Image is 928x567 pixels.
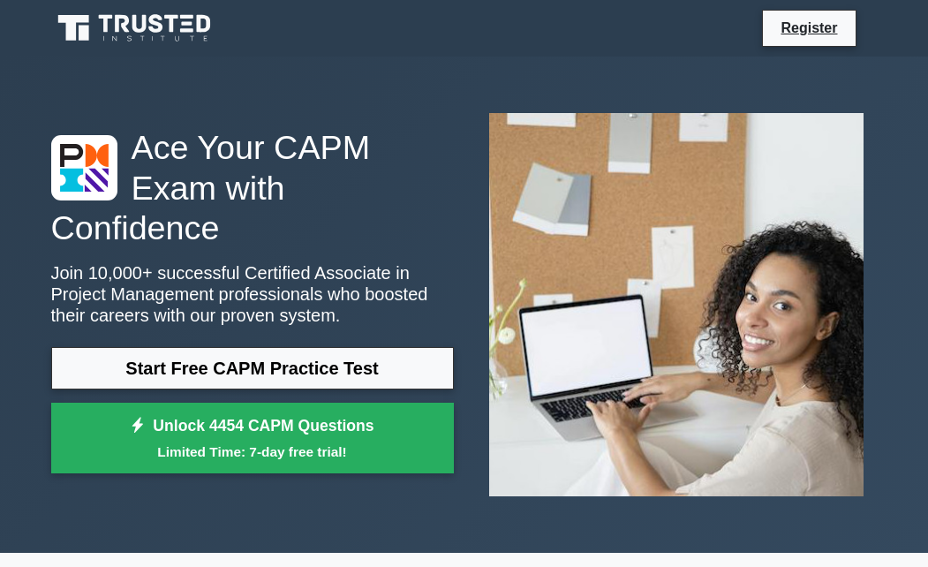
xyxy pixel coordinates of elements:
a: Unlock 4454 CAPM QuestionsLimited Time: 7-day free trial! [51,403,454,473]
h1: Ace Your CAPM Exam with Confidence [51,128,454,248]
a: Register [770,17,848,39]
a: Start Free CAPM Practice Test [51,347,454,389]
p: Join 10,000+ successful Certified Associate in Project Management professionals who boosted their... [51,262,454,326]
small: Limited Time: 7-day free trial! [73,442,432,462]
